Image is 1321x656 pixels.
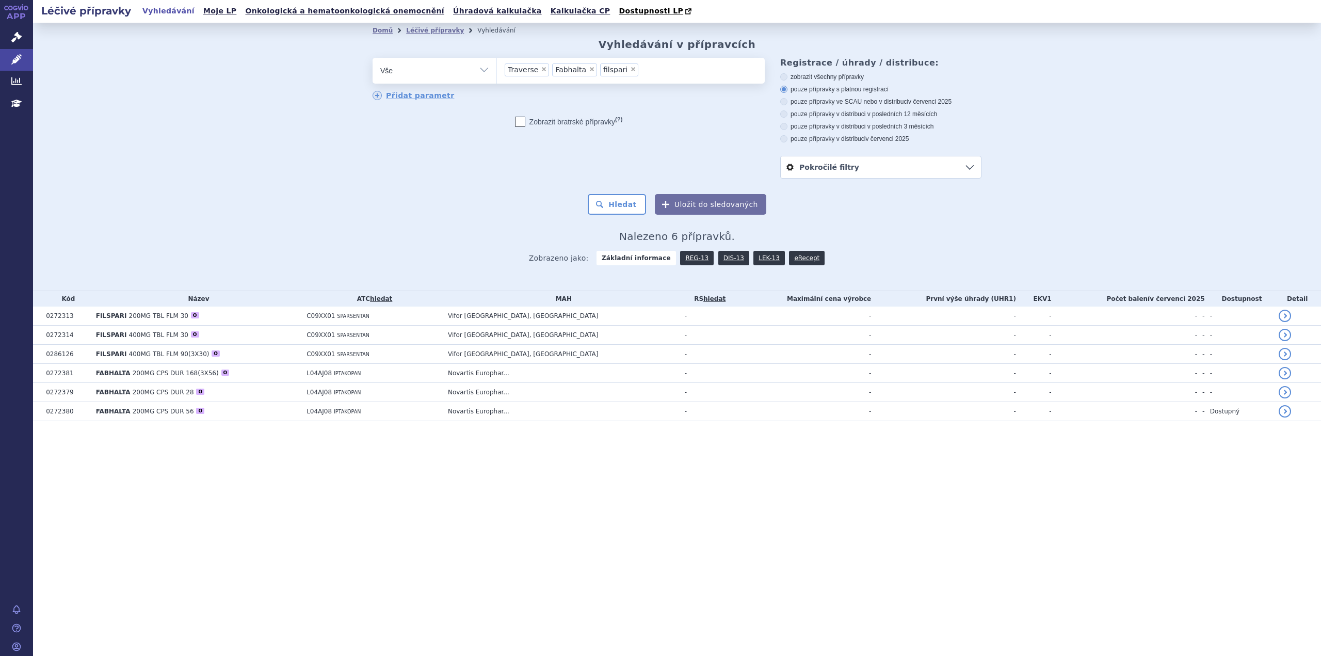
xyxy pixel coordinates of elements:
[718,251,749,265] a: DIS-13
[780,98,981,106] label: pouze přípravky ve SCAU nebo v distribuci
[599,38,756,51] h2: Vyhledávání v přípravcích
[780,110,981,118] label: pouze přípravky v distribuci v posledních 12 měsících
[133,370,219,377] span: 200MG CPS DUR 168(3X56)
[780,73,981,81] label: zobrazit všechny přípravky
[1197,364,1205,383] td: -
[589,66,595,72] span: ×
[515,117,623,127] label: Zobrazit bratrské přípravky
[865,135,909,142] span: v červenci 2025
[780,122,981,131] label: pouze přípravky v distribuci v posledních 3 měsících
[41,383,91,402] td: 0272379
[337,313,369,319] span: SPARSENTAN
[871,307,1016,326] td: -
[555,66,586,73] span: Fabhalta
[443,326,680,345] td: Vifor [GEOGRAPHIC_DATA], [GEOGRAPHIC_DATA]
[191,312,199,318] div: O
[871,326,1016,345] td: -
[735,364,871,383] td: -
[337,332,369,338] span: SPARSENTAN
[41,291,91,307] th: Kód
[680,291,735,307] th: RS
[641,63,647,76] input: TraverseFabhaltafilspari
[871,345,1016,364] td: -
[529,251,589,265] span: Zobrazeno jako:
[1205,402,1274,421] td: Dostupný
[334,409,361,414] span: IPTAKOPAN
[541,66,547,72] span: ×
[1205,364,1274,383] td: -
[603,66,627,73] span: filspari
[1197,345,1205,364] td: -
[616,4,697,19] a: Dostupnosti LP
[1205,291,1274,307] th: Dostupnost
[680,364,735,383] td: -
[547,4,614,18] a: Kalkulačka CP
[1016,291,1052,307] th: EKV1
[735,307,871,326] td: -
[443,402,680,421] td: Novartis Europhar...
[373,27,393,34] a: Domů
[753,251,784,265] a: LEK-13
[1279,329,1291,341] a: detail
[588,194,646,215] button: Hledat
[443,383,680,402] td: Novartis Europhar...
[129,312,188,319] span: 200MG TBL FLM 30
[1052,364,1197,383] td: -
[334,371,361,376] span: IPTAKOPAN
[307,370,332,377] span: L04AJ08
[1016,402,1052,421] td: -
[703,295,726,302] del: hledat
[680,383,735,402] td: -
[655,194,766,215] button: Uložit do sledovaných
[1274,291,1321,307] th: Detail
[1279,367,1291,379] a: detail
[41,402,91,421] td: 0272380
[96,312,127,319] span: FILSPARI
[91,291,301,307] th: Název
[1205,345,1274,364] td: -
[443,291,680,307] th: MAH
[443,307,680,326] td: Vifor [GEOGRAPHIC_DATA], [GEOGRAPHIC_DATA]
[871,291,1016,307] th: První výše úhrady (UHR1)
[680,307,735,326] td: -
[680,345,735,364] td: -
[41,307,91,326] td: 0272313
[200,4,239,18] a: Moje LP
[370,295,392,302] a: hledat
[871,383,1016,402] td: -
[96,408,131,415] span: FABHALTA
[780,85,981,93] label: pouze přípravky s platnou registrací
[477,23,529,38] li: Vyhledávání
[908,98,952,105] span: v červenci 2025
[508,66,538,73] span: Traverse
[735,326,871,345] td: -
[619,7,683,15] span: Dostupnosti LP
[1016,345,1052,364] td: -
[212,350,220,357] div: O
[96,350,127,358] span: FILSPARI
[41,326,91,345] td: 0272314
[1016,326,1052,345] td: -
[1205,326,1274,345] td: -
[1279,348,1291,360] a: detail
[1279,405,1291,418] a: detail
[242,4,447,18] a: Onkologická a hematoonkologická onemocnění
[196,408,204,414] div: O
[307,408,332,415] span: L04AJ08
[129,350,210,358] span: 400MG TBL FLM 90(3X30)
[1197,383,1205,402] td: -
[133,408,194,415] span: 200MG CPS DUR 56
[33,4,139,18] h2: Léčivé přípravky
[780,135,981,143] label: pouze přípravky v distribuci
[191,331,199,338] div: O
[1052,345,1197,364] td: -
[129,331,188,339] span: 400MG TBL FLM 30
[703,295,726,302] a: vyhledávání neobsahuje žádnou platnou referenční skupinu
[871,402,1016,421] td: -
[443,364,680,383] td: Novartis Europhar...
[1052,383,1197,402] td: -
[450,4,545,18] a: Úhradová kalkulačka
[1205,383,1274,402] td: -
[1197,326,1205,345] td: -
[373,91,455,100] a: Přidat parametr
